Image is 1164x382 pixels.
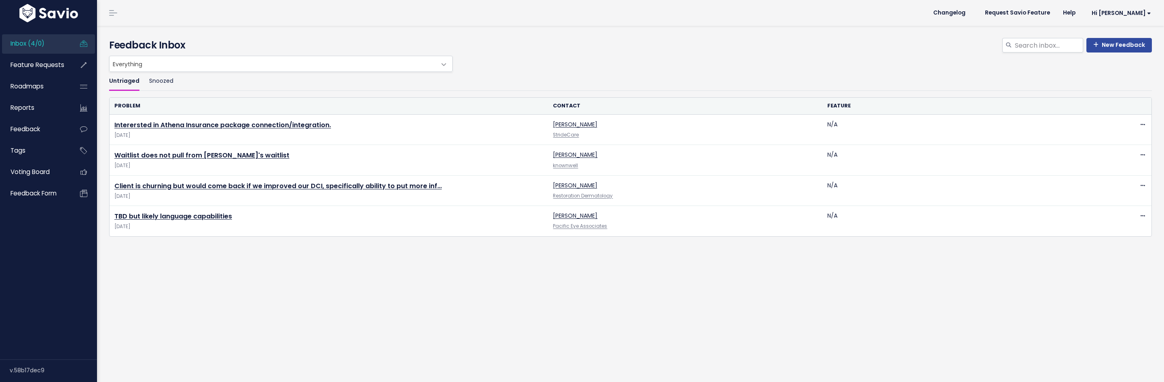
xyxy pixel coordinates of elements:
[11,82,44,90] span: Roadmaps
[553,193,613,199] a: Restoration Dermatology
[553,212,597,220] a: [PERSON_NAME]
[822,145,1097,175] td: N/A
[11,103,34,112] span: Reports
[978,7,1056,19] a: Request Savio Feature
[11,61,64,69] span: Feature Requests
[548,98,822,114] th: Contact
[109,56,453,72] span: Everything
[114,222,543,231] span: [DATE]
[114,151,289,160] a: Waitlist does not pull from [PERSON_NAME]'s waitlist
[11,125,40,133] span: Feedback
[2,77,67,96] a: Roadmaps
[110,98,548,114] th: Problem
[11,168,50,176] span: Voting Board
[2,99,67,117] a: Reports
[114,181,442,191] a: Client is churning but would come back if we improved our DCI, specifically ability to put more inf…
[114,212,232,221] a: TBD but likely language capabilities
[109,72,139,91] a: Untriaged
[114,131,543,140] span: [DATE]
[553,162,578,169] a: knownwell
[1092,10,1151,16] span: Hi [PERSON_NAME]
[822,206,1097,236] td: N/A
[553,181,597,189] a: [PERSON_NAME]
[822,98,1097,114] th: Feature
[10,360,97,381] div: v.58b17dec9
[933,10,966,16] span: Changelog
[17,4,80,22] img: logo-white.9d6f32f41409.svg
[2,184,67,203] a: Feedback form
[553,120,597,128] a: [PERSON_NAME]
[553,223,607,229] a: Pacific Eye Associates
[1082,7,1158,19] a: Hi [PERSON_NAME]
[109,38,1152,52] h4: Feedback Inbox
[11,189,57,197] span: Feedback form
[114,120,331,130] a: Interersted in Athena Insurance package connection/integration.
[110,56,436,71] span: Everything
[2,120,67,139] a: Feedback
[553,132,579,138] a: StrideCare
[2,56,67,74] a: Feature Requests
[553,151,597,159] a: [PERSON_NAME]
[109,72,1152,91] ul: Filter feature requests
[11,39,44,48] span: Inbox (4/0)
[1056,7,1082,19] a: Help
[1086,38,1152,52] a: New Feedback
[11,146,25,155] span: Tags
[149,72,173,91] a: Snoozed
[822,115,1097,145] td: N/A
[2,34,67,53] a: Inbox (4/0)
[2,141,67,160] a: Tags
[114,162,543,170] span: [DATE]
[1014,38,1083,52] input: Search inbox...
[114,192,543,201] span: [DATE]
[2,163,67,181] a: Voting Board
[822,175,1097,206] td: N/A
